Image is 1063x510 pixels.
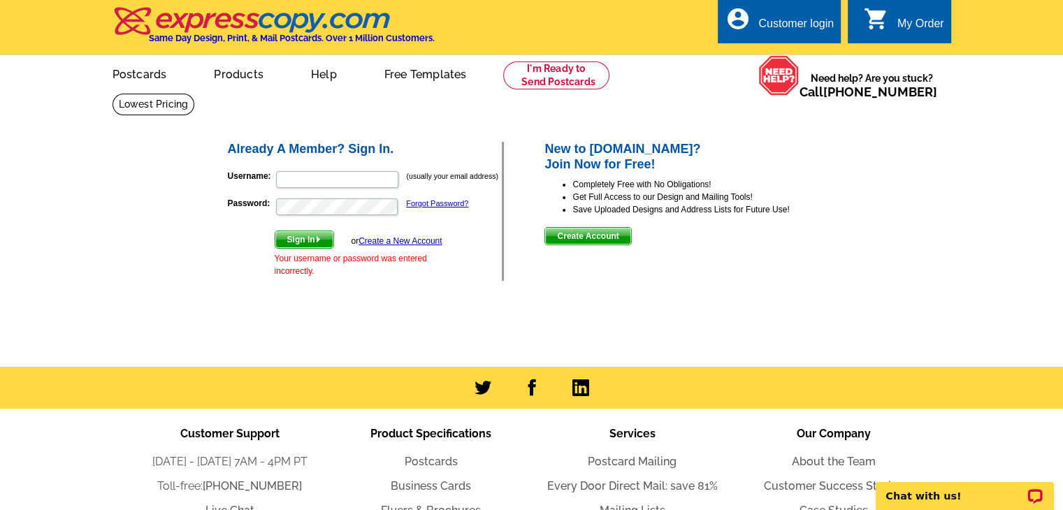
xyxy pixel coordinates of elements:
[572,178,837,191] li: Completely Free with No Obligations!
[764,479,903,493] a: Customer Success Stories
[129,453,331,470] li: [DATE] - [DATE] 7AM - 4PM PT
[823,85,937,99] a: [PHONE_NUMBER]
[228,197,275,210] label: Password:
[864,6,889,31] i: shopping_cart
[129,478,331,495] li: Toll-free:
[406,199,468,207] a: Forgot Password?
[547,479,718,493] a: Every Door Direct Mail: save 81%
[867,466,1063,510] iframe: LiveChat chat widget
[149,33,435,43] h4: Same Day Design, Print, & Mail Postcards. Over 1 Million Customers.
[609,427,656,440] span: Services
[864,15,944,33] a: shopping_cart My Order
[275,231,334,249] button: Sign In
[545,228,630,245] span: Create Account
[800,85,937,99] span: Call
[407,172,498,180] small: (usually your email address)
[405,455,458,468] a: Postcards
[289,57,359,89] a: Help
[572,191,837,203] li: Get Full Access to our Design and Mailing Tools!
[180,427,280,440] span: Customer Support
[359,236,442,246] a: Create a New Account
[228,142,502,157] h2: Already A Member? Sign In.
[758,17,834,37] div: Customer login
[315,236,321,242] img: button-next-arrow-white.png
[572,203,837,216] li: Save Uploaded Designs and Address Lists for Future Use!
[897,17,944,37] div: My Order
[203,479,302,493] a: [PHONE_NUMBER]
[792,455,876,468] a: About the Team
[758,55,800,96] img: help
[797,427,871,440] span: Our Company
[544,142,837,172] h2: New to [DOMAIN_NAME]? Join Now for Free!
[275,252,442,277] div: Your username or password was entered incorrectly.
[391,479,471,493] a: Business Cards
[370,427,491,440] span: Product Specifications
[800,71,944,99] span: Need help? Are you stuck?
[228,170,275,182] label: Username:
[191,57,286,89] a: Products
[113,17,435,43] a: Same Day Design, Print, & Mail Postcards. Over 1 Million Customers.
[275,231,333,248] span: Sign In
[351,235,442,247] div: or
[90,57,189,89] a: Postcards
[588,455,677,468] a: Postcard Mailing
[544,227,631,245] button: Create Account
[362,57,489,89] a: Free Templates
[725,15,834,33] a: account_circle Customer login
[725,6,750,31] i: account_circle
